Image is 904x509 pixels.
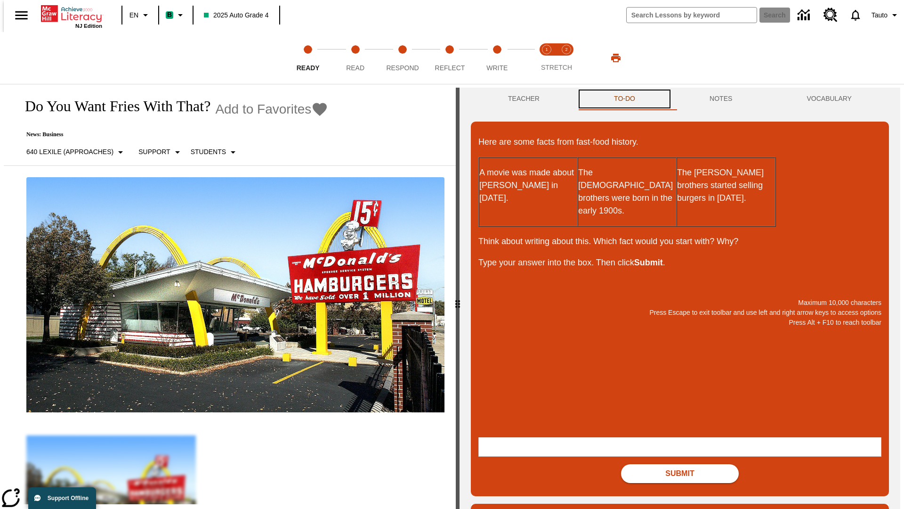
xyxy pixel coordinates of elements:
[677,166,775,205] p: The [PERSON_NAME] brothers started selling burgers in [DATE].
[23,144,130,161] button: Select Lexile, 640 Lexile (Approaches)
[281,32,335,84] button: Ready step 1 of 5
[28,487,96,509] button: Support Offline
[204,10,269,20] span: 2025 Auto Grade 4
[48,495,89,501] span: Support Offline
[346,64,364,72] span: Read
[135,144,186,161] button: Scaffolds, Support
[138,147,170,157] p: Support
[26,147,113,157] p: 640 Lexile (Approaches)
[470,32,525,84] button: Write step 5 of 5
[868,7,904,24] button: Profile/Settings
[478,308,881,318] p: Press Escape to exit toolbar and use left and right arrow keys to access options
[621,464,739,483] button: Submit
[601,49,631,66] button: Print
[565,47,567,52] text: 2
[471,88,577,110] button: Teacher
[578,166,676,217] p: The [DEMOGRAPHIC_DATA] brothers were born in the early 1900s.
[478,298,881,308] p: Maximum 10,000 characters
[634,258,663,267] strong: Submit
[541,64,572,71] span: STRETCH
[297,64,320,72] span: Ready
[386,64,419,72] span: Respond
[191,147,226,157] p: Students
[187,144,242,161] button: Select Student
[478,256,881,269] p: Type your answer into the box. Then click .
[15,98,210,115] h1: Do You Want Fries With That?
[577,88,672,110] button: TO-DO
[792,2,818,28] a: Data Center
[215,102,311,117] span: Add to Favorites
[479,166,577,205] p: A movie was made about [PERSON_NAME] in [DATE].
[167,9,172,21] span: B
[435,64,465,72] span: Reflect
[456,88,460,509] div: Press Enter or Spacebar and then press right and left arrow keys to move the slider
[553,32,580,84] button: Stretch Respond step 2 of 2
[672,88,769,110] button: NOTES
[478,235,881,248] p: Think about writing about this. Which fact would you start with? Why?
[162,7,190,24] button: Boost Class color is mint green. Change class color
[843,3,868,27] a: Notifications
[15,131,328,138] p: News: Business
[8,1,35,29] button: Open side menu
[478,136,881,148] p: Here are some facts from fast-food history.
[125,7,155,24] button: Language: EN, Select a language
[41,3,102,29] div: Home
[471,88,889,110] div: Instructional Panel Tabs
[486,64,508,72] span: Write
[26,177,444,413] img: One of the first McDonald's stores, with the iconic red sign and golden arches.
[328,32,382,84] button: Read step 2 of 5
[818,2,843,28] a: Resource Center, Will open in new tab
[215,101,328,117] button: Add to Favorites - Do You Want Fries With That?
[422,32,477,84] button: Reflect step 4 of 5
[460,88,900,509] div: activity
[769,88,889,110] button: VOCABULARY
[627,8,757,23] input: search field
[4,88,456,504] div: reading
[4,8,137,16] body: Maximum 10,000 characters Press Escape to exit toolbar and use left and right arrow keys to acces...
[533,32,560,84] button: Stretch Read step 1 of 2
[375,32,430,84] button: Respond step 3 of 5
[75,23,102,29] span: NJ Edition
[872,10,888,20] span: Tauto
[129,10,138,20] span: EN
[545,47,548,52] text: 1
[478,318,881,328] p: Press Alt + F10 to reach toolbar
